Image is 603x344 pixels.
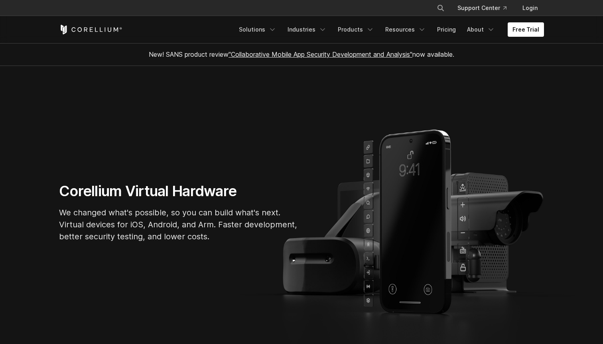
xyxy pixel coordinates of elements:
a: Login [516,1,544,15]
h1: Corellium Virtual Hardware [59,182,298,200]
a: Industries [283,22,331,37]
p: We changed what's possible, so you can build what's next. Virtual devices for iOS, Android, and A... [59,207,298,243]
a: Solutions [234,22,281,37]
a: "Collaborative Mobile App Security Development and Analysis" [229,50,412,58]
div: Navigation Menu [427,1,544,15]
a: About [462,22,500,37]
a: Products [333,22,379,37]
a: Support Center [451,1,513,15]
a: Pricing [432,22,461,37]
span: New! SANS product review now available. [149,50,454,58]
a: Corellium Home [59,25,122,34]
a: Free Trial [508,22,544,37]
a: Resources [380,22,431,37]
button: Search [434,1,448,15]
div: Navigation Menu [234,22,544,37]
